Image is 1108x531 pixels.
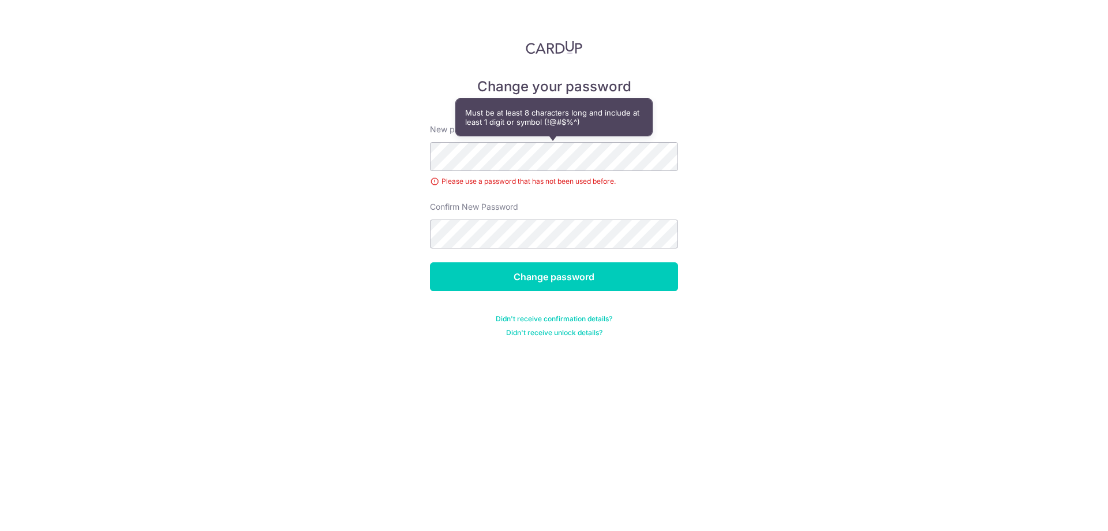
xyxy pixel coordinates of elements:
img: CardUp Logo [526,40,582,54]
div: Must be at least 8 characters long and include at least 1 digit or symbol (!@#$%^) [456,99,652,136]
div: Please use a password that has not been used before. [430,176,678,187]
label: Confirm New Password [430,201,518,213]
input: Change password [430,262,678,291]
h5: Change your password [430,77,678,96]
label: New password [430,124,486,135]
a: Didn't receive confirmation details? [496,314,612,324]
a: Didn't receive unlock details? [506,328,602,337]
